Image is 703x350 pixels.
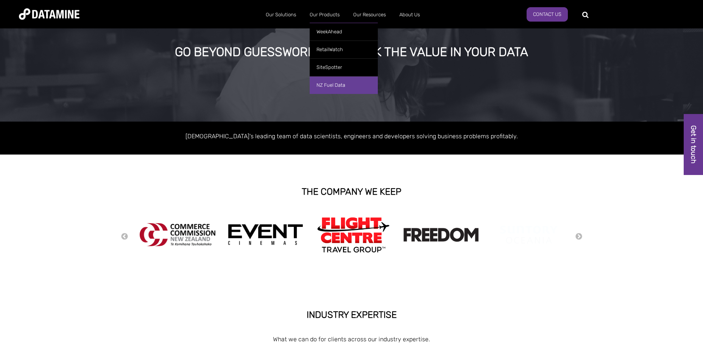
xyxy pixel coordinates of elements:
a: WeekAhead [310,23,378,41]
a: Our Products [303,5,346,25]
img: Freedom logo [403,228,479,242]
a: SiteSpotter [310,58,378,76]
img: commercecommission [140,223,215,246]
button: Next [575,233,583,241]
strong: INDUSTRY EXPERTISE [307,309,397,320]
button: Previous [121,233,128,241]
img: event cinemas [228,224,303,246]
a: Our Resources [346,5,393,25]
a: NZ Fuel Data [310,76,378,94]
strong: THE COMPANY WE KEEP [302,186,401,197]
a: Our Solutions [259,5,303,25]
a: About Us [393,5,427,25]
a: RetailWatch [310,41,378,58]
a: Get in touch [684,114,703,175]
img: Datamine [19,8,79,20]
a: Contact us [527,7,568,22]
p: [DEMOGRAPHIC_DATA]'s leading team of data scientists, engineers and developers solving business p... [136,131,567,141]
span: What we can do for clients across our industry expertise. [273,336,430,343]
img: Suntory Oceania [491,213,567,256]
img: Flight Centre [315,215,391,254]
div: GO BEYOND GUESSWORK TO UNLOCK THE VALUE IN YOUR DATA [80,45,623,59]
